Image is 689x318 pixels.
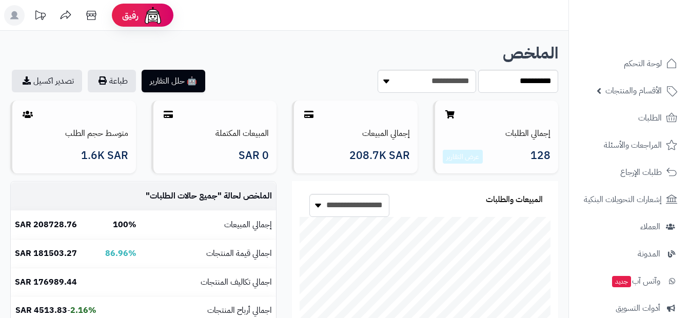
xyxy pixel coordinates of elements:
[12,70,82,92] a: تصدير اكسيل
[88,70,136,92] button: طباعة
[624,56,662,71] span: لوحة التحكم
[142,70,205,92] button: 🤖 حلل التقارير
[575,187,683,212] a: إشعارات التحويلات البنكية
[141,240,276,268] td: اجمالي قيمة المنتجات
[349,150,410,162] span: 208.7K SAR
[584,192,662,207] span: إشعارات التحويلات البنكية
[611,274,660,288] span: وآتس آب
[640,220,660,234] span: العملاء
[604,138,662,152] span: المراجعات والأسئلة
[113,218,136,231] b: 100%
[15,247,77,260] b: 181503.27 SAR
[15,276,77,288] b: 176989.44 SAR
[575,214,683,239] a: العملاء
[65,127,128,140] a: متوسط حجم الطلب
[105,247,136,260] b: 86.96%
[503,41,558,65] b: الملخص
[446,151,479,162] a: عرض التقارير
[530,150,550,164] span: 128
[575,242,683,266] a: المدونة
[575,106,683,130] a: الطلبات
[486,195,543,205] h3: المبيعات والطلبات
[239,150,269,162] span: 0 SAR
[27,5,53,28] a: تحديثات المنصة
[362,127,410,140] a: إجمالي المبيعات
[616,301,660,315] span: أدوات التسويق
[575,51,683,76] a: لوحة التحكم
[141,182,276,210] td: الملخص لحالة " "
[619,29,679,50] img: logo-2.png
[150,190,218,202] span: جميع حالات الطلبات
[612,276,631,287] span: جديد
[215,127,269,140] a: المبيعات المكتملة
[141,268,276,296] td: اجمالي تكاليف المنتجات
[575,269,683,293] a: وآتس آبجديد
[575,160,683,185] a: طلبات الإرجاع
[638,111,662,125] span: الطلبات
[81,150,128,162] span: 1.6K SAR
[638,247,660,261] span: المدونة
[141,211,276,239] td: إجمالي المبيعات
[575,133,683,157] a: المراجعات والأسئلة
[605,84,662,98] span: الأقسام والمنتجات
[15,304,67,316] b: 4513.83 SAR
[620,165,662,180] span: طلبات الإرجاع
[505,127,550,140] a: إجمالي الطلبات
[143,5,163,26] img: ai-face.png
[122,9,139,22] span: رفيق
[70,304,96,316] b: 2.16%
[15,218,77,231] b: 208728.76 SAR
